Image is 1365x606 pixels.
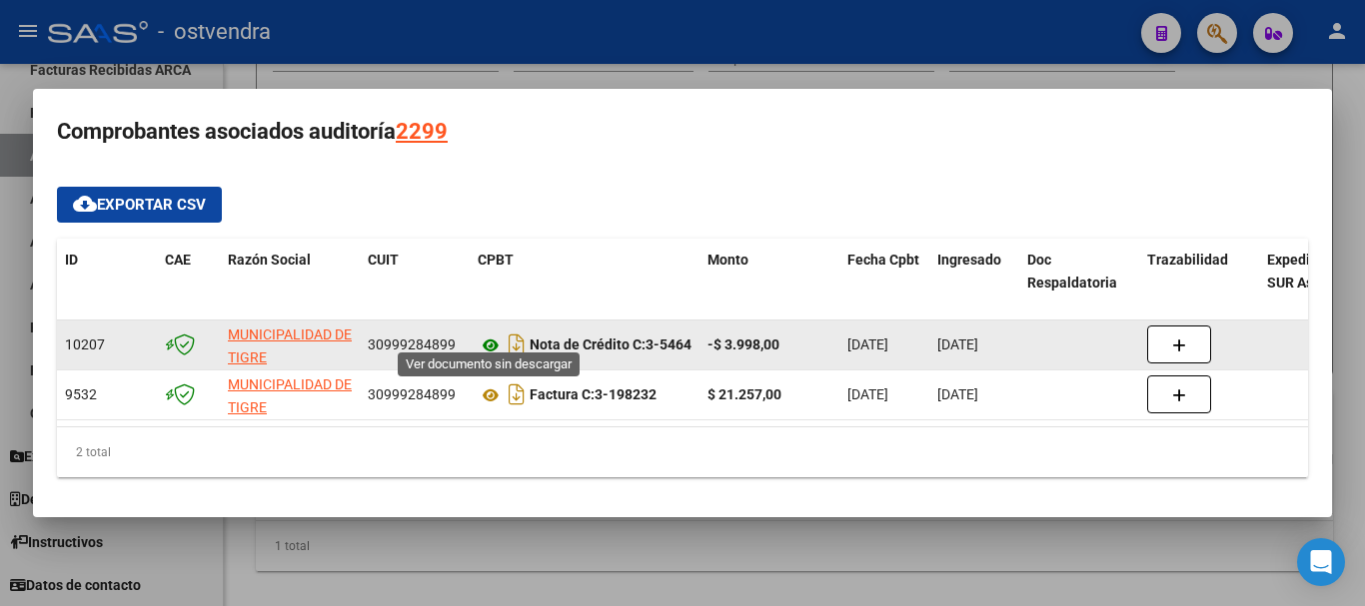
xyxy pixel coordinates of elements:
span: MUNICIPALIDAD DE TIGRE [228,326,352,365]
span: Doc Respaldatoria [1027,252,1117,291]
span: ID [65,252,78,268]
datatable-header-cell: CPBT [470,239,699,326]
button: Exportar CSV [57,187,222,223]
span: 30999284899 [368,336,456,352]
span: CUIT [368,252,399,268]
div: 2299 [396,113,448,151]
span: [DATE] [937,336,978,352]
span: CPBT [478,252,514,268]
datatable-header-cell: ID [57,239,157,326]
span: Exportar CSV [73,196,206,214]
span: [DATE] [937,386,978,402]
span: Ingresado [937,252,1001,268]
span: MUNICIPALIDAD DE TIGRE [228,376,352,415]
div: 9532 [65,383,149,406]
span: CAE [165,252,191,268]
datatable-header-cell: CAE [157,239,220,326]
i: Descargar documento [504,378,530,410]
strong: $ 21.257,00 [707,386,781,402]
strong: -$ 3.998,00 [707,336,779,352]
datatable-header-cell: Fecha Cpbt [839,239,929,326]
div: Open Intercom Messenger [1297,538,1345,586]
datatable-header-cell: Monto [699,239,839,326]
mat-icon: cloud_download [73,192,97,216]
span: Razón Social [228,252,311,268]
span: Factura C: [530,387,595,403]
span: Trazabilidad [1147,252,1228,268]
div: 10207 [65,333,149,356]
datatable-header-cell: Razón Social [220,239,360,326]
div: 2 total [57,427,1308,477]
h3: Comprobantes asociados auditoría [57,113,1308,151]
datatable-header-cell: CUIT [360,239,470,326]
span: [DATE] [847,386,888,402]
span: Expediente SUR Asociado [1267,252,1356,291]
i: Descargar documento [504,328,530,360]
strong: 3-5464 [530,337,691,353]
span: Nota de Crédito C: [530,337,646,353]
span: Fecha Cpbt [847,252,919,268]
datatable-header-cell: Doc Respaldatoria [1019,239,1139,326]
datatable-header-cell: Ingresado [929,239,1019,326]
span: 30999284899 [368,386,456,402]
datatable-header-cell: Trazabilidad [1139,239,1259,326]
span: [DATE] [847,336,888,352]
span: Monto [707,252,748,268]
strong: 3-198232 [530,387,657,403]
